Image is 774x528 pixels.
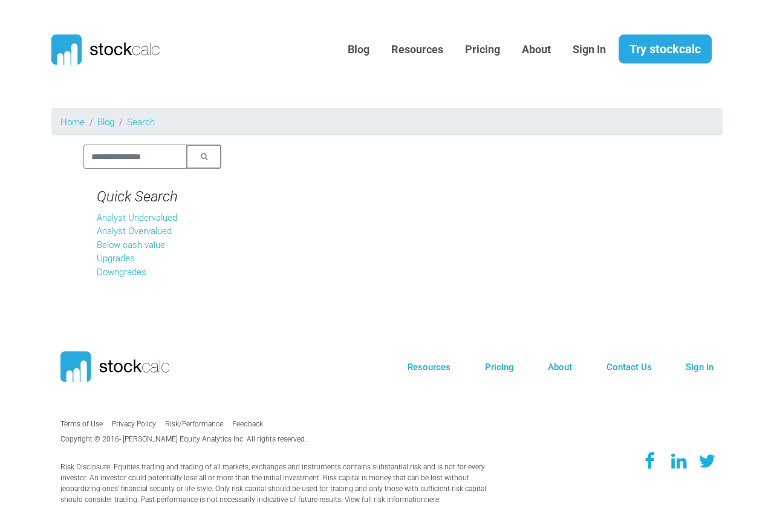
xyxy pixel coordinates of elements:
a: Downgrades [97,267,146,278]
a: Sign in [686,362,714,373]
a: Analyst Undervalued [97,212,177,223]
nav: breadcrumb [51,108,723,135]
p: Copyright © 2016- [PERSON_NAME] Equity Analytics Inc. All rights reserved. [60,434,322,445]
a: Upgrades [97,253,135,264]
a: Resources [382,35,452,65]
a: Search [127,117,155,128]
a: Privacy Policy [112,420,156,428]
a: Home [60,117,85,128]
a: About [548,362,572,373]
a: Resources [408,362,450,373]
a: Feedback [232,420,263,428]
a: Pricing [456,35,509,65]
a: Risk/Performance [165,420,223,428]
a: Contact Us [607,362,652,373]
a: Try stockcalc [619,34,712,64]
h4: Quick Search [97,188,208,206]
a: Analyst Overvalued [97,226,172,236]
a: Terms of Use [60,420,103,428]
p: Risk Disclosure: Equities trading and trading of all markets, exchanges and instruments contains ... [60,461,490,505]
a: Pricing [485,362,514,373]
a: Blog [97,117,114,128]
a: here [425,495,439,504]
a: Sign In [564,35,615,65]
a: About [513,35,560,65]
a: Blog [339,35,379,65]
a: Below cash value [97,240,165,250]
